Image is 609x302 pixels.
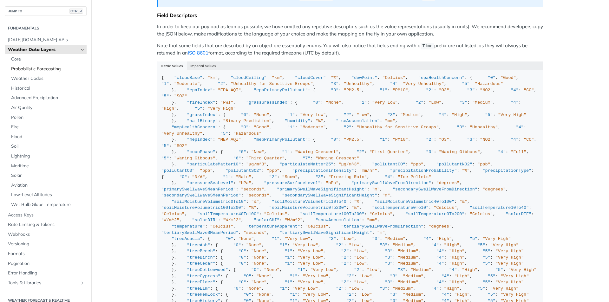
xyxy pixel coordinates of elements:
span: "ppb" [477,162,490,167]
span: "Very High" [495,249,524,254]
span: Historical [11,85,85,92]
span: "Low" [349,243,362,247]
span: "%" [251,199,259,204]
span: "%" [351,205,359,210]
span: "Very Unhealthy" [403,81,444,86]
span: "Full" [511,150,527,154]
a: Tools & LibrariesShow subpages for Tools & Libraries [5,278,87,288]
span: "Medium" [393,243,413,247]
span: "0" [241,112,249,117]
span: "5" [161,156,169,161]
span: Access Keys [8,212,85,218]
span: "seconds" [246,193,269,198]
span: "O3" [439,137,449,142]
button: JUMP TOCTRL-/ [5,6,87,16]
span: Low-Level Altitudes [11,192,85,198]
span: "4" [498,150,506,154]
span: "seconds" [241,187,264,192]
span: "0" [331,137,338,142]
a: Pagination [5,259,87,268]
span: "4" [511,137,519,142]
span: "0" [239,150,246,154]
span: "2" [218,81,226,86]
span: "Good" [501,75,516,80]
p: In order to keep our payload as lean as possible, we have omitted any repetitive descriptors such... [157,23,543,37]
span: "soilTemperature10To40" [470,205,529,210]
span: "mepIndex" [187,137,213,142]
span: "4" [439,112,447,117]
span: "High" [436,236,452,241]
span: "Moderate" [300,125,326,130]
span: "Very Low" [372,100,398,105]
span: "Very High" [207,106,236,111]
span: CTRL-/ [69,9,83,14]
a: Formats [5,249,87,259]
span: "W/m^2" [161,218,180,222]
span: "Celcius" [370,212,393,216]
span: "0" [241,125,249,130]
span: "2" [341,249,349,254]
span: Wet Bulb Globe Temperature [11,202,85,208]
span: "W/m^2" [285,218,303,222]
span: "km" [272,75,282,80]
span: "km" [207,75,218,80]
span: "precipitationType" [482,168,531,173]
span: "tertiarySwellWaveSMeanPeriod" [161,230,239,235]
span: "%" [331,75,338,80]
a: Maritime [8,161,87,171]
span: "Unhealthy" [470,125,498,130]
span: Maritime [11,163,85,169]
span: "Medium" [400,112,421,117]
span: "5" [195,106,202,111]
span: "PM2.5" [344,88,362,93]
span: "hPa" [239,181,252,185]
span: "Ice Pellets" [398,175,431,179]
span: "pollutantO3" [161,168,195,173]
span: "4" [511,88,519,93]
span: "degrees" [482,187,506,192]
span: "3" [316,175,323,179]
span: "0" [226,236,233,241]
span: "Medium" [385,236,405,241]
a: Core [8,55,87,64]
span: "hailBinary" [187,119,218,123]
span: "epaIndex" [187,88,213,93]
span: "primarySwellWaveSMeanPeriod" [161,187,236,192]
span: "PM10" [393,137,408,142]
span: "Moderate" [174,81,200,86]
span: "High" [444,243,460,247]
span: "treeAsh" [187,243,210,247]
span: "snowAccumulation" [316,218,362,222]
span: "7" [303,156,310,161]
span: "%" [316,119,323,123]
a: Rate Limiting & Tokens [5,220,87,229]
span: "Very Low" [285,236,310,241]
span: "Celcius" [264,212,287,216]
span: Fire [11,124,85,130]
span: "iceAccumulation" [336,119,380,123]
span: Error Handling [8,270,85,276]
span: Air Quality [11,105,85,111]
span: "secondarySwellWaveSMeanPeriod" [161,193,241,198]
span: "solarDIR" [192,218,218,222]
span: "Low" [354,249,367,254]
span: "3" [467,88,475,93]
span: "2" [344,112,351,117]
span: "epaHealthConcern" [418,75,465,80]
span: "Hazardous" [475,81,503,86]
span: Lightning [11,153,85,159]
a: ISO 8601 [188,50,208,56]
span: "cloudBase" [174,75,202,80]
a: Versioning [5,239,87,249]
span: "Hazardous" [233,131,261,136]
span: "m" [377,230,385,235]
span: "solarGHI" [254,218,279,222]
span: Rate Limiting & Tokens [8,222,85,228]
span: "pollutantSO2" [226,168,261,173]
span: "3" [380,243,387,247]
span: "Celcius" [382,75,405,80]
span: "%" [249,205,256,210]
span: "5" [477,243,485,247]
span: "5" [485,112,493,117]
span: "FWI" [220,100,233,105]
